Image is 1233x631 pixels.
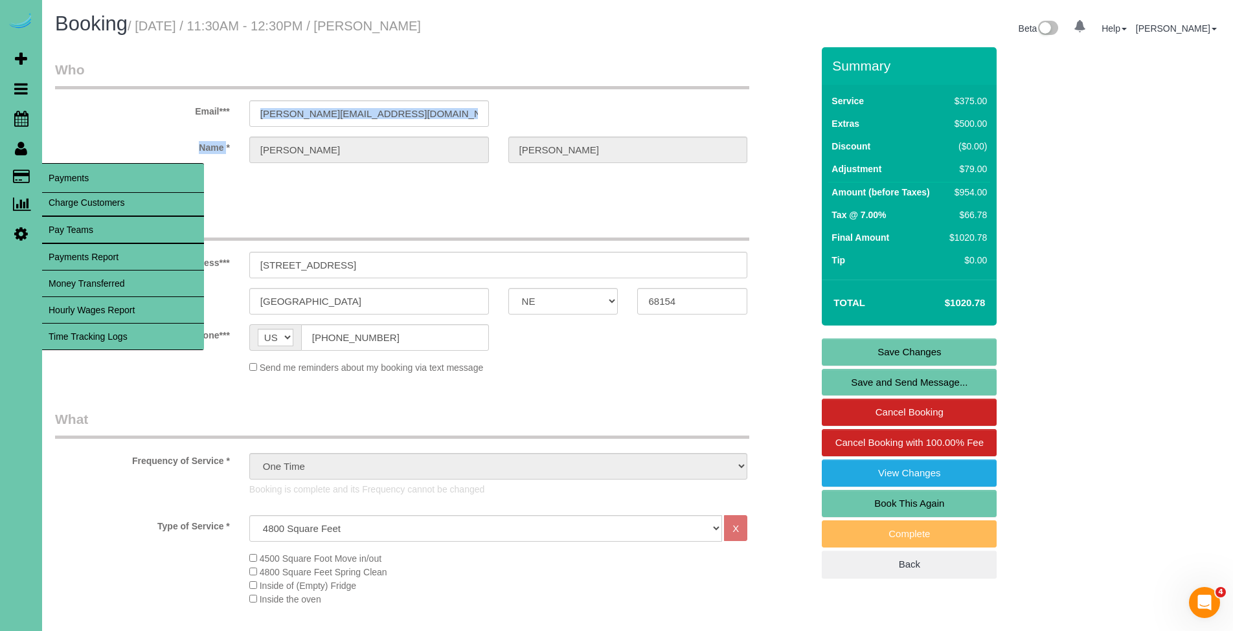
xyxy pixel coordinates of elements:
[42,271,204,296] a: Money Transferred
[831,117,859,130] label: Extras
[260,567,387,577] span: 4800 Square Feet Spring Clean
[822,399,997,426] a: Cancel Booking
[45,450,240,467] label: Frequency of Service *
[42,190,204,216] a: Charge Customers
[822,551,997,578] a: Back
[822,369,997,396] a: Save and Send Message...
[832,58,990,73] h3: Summary
[945,162,987,175] div: $79.00
[45,137,240,154] label: Name *
[945,140,987,153] div: ($0.00)
[260,553,381,564] span: 4500 Square Foot Move in/out
[128,19,421,33] small: / [DATE] / 11:30AM - 12:30PM / [PERSON_NAME]
[907,298,985,309] h4: $1020.78
[260,594,321,604] span: Inside the oven
[45,515,240,533] label: Type of Service *
[835,437,984,448] span: Cancel Booking with 100.00% Fee
[42,189,204,350] ul: Payments
[945,231,987,244] div: $1020.78
[831,140,870,153] label: Discount
[260,581,356,591] span: Inside of (Empty) Fridge
[8,13,34,31] img: Automaid Logo
[833,297,865,308] strong: Total
[822,490,997,517] a: Book This Again
[260,362,484,373] span: Send me reminders about my booking via text message
[831,162,881,175] label: Adjustment
[1037,21,1058,38] img: New interface
[1102,23,1127,34] a: Help
[42,324,204,349] a: Time Tracking Logs
[1189,587,1220,618] iframe: Intercom live chat
[42,297,204,323] a: Hourly Wages Report
[945,254,987,267] div: $0.00
[249,483,748,496] p: Booking is complete and its Frequency cannot be changed
[945,208,987,221] div: $66.78
[831,231,889,244] label: Final Amount
[831,254,845,267] label: Tip
[1019,23,1059,34] a: Beta
[822,429,997,456] a: Cancel Booking with 100.00% Fee
[55,410,749,439] legend: What
[945,186,987,199] div: $954.00
[945,117,987,130] div: $500.00
[1136,23,1217,34] a: [PERSON_NAME]
[55,12,128,35] span: Booking
[42,217,204,243] a: Pay Teams
[1216,587,1226,597] span: 4
[831,94,864,107] label: Service
[831,208,886,221] label: Tax @ 7.00%
[55,60,749,89] legend: Who
[55,212,749,241] legend: Where
[945,94,987,107] div: $375.00
[822,459,997,487] a: View Changes
[831,186,929,199] label: Amount (before Taxes)
[822,338,997,366] a: Save Changes
[42,163,204,193] span: Payments
[42,244,204,270] a: Payments Report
